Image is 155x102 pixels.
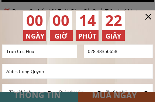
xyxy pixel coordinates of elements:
[86,45,151,58] input: Số điện thoại
[106,31,128,42] h3: GIÂY
[55,31,77,42] h3: GIỜ
[4,64,151,78] input: Địa chỉ
[78,31,101,42] h3: PHÚT
[4,45,75,58] input: Họ và Tên
[25,31,48,42] h3: NGÀY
